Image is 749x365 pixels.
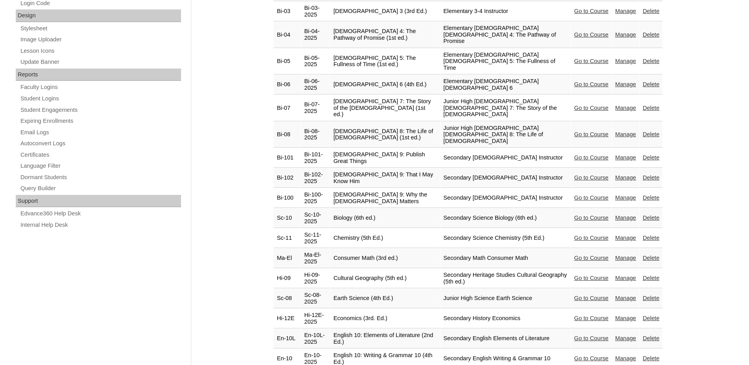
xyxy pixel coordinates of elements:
[574,174,608,181] a: Go to Course
[330,208,440,228] td: Biology (6th ed.)
[574,255,608,261] a: Go to Course
[274,228,301,248] td: Sc-11
[574,131,608,137] a: Go to Course
[301,188,330,208] td: Bi-100-2025
[574,31,608,38] a: Go to Course
[301,75,330,94] td: Bi-06-2025
[20,94,181,104] a: Student Logins
[643,195,659,201] a: Delete
[643,315,659,321] a: Delete
[643,8,659,14] a: Delete
[615,31,636,38] a: Manage
[274,2,301,21] td: Bi-03
[274,289,301,308] td: Sc-08
[20,150,181,160] a: Certificates
[20,172,181,182] a: Dormant Students
[301,48,330,75] td: Bi-05-2025
[615,174,636,181] a: Manage
[440,22,571,48] td: Elementary [DEMOGRAPHIC_DATA] [DEMOGRAPHIC_DATA] 4: The Pathway of Promise
[330,228,440,248] td: Chemistry (5th Ed.)
[440,95,571,121] td: Junior High [DEMOGRAPHIC_DATA] [DEMOGRAPHIC_DATA] 7: The Story of the [DEMOGRAPHIC_DATA]
[301,228,330,248] td: Sc-11-2025
[643,154,659,161] a: Delete
[574,154,608,161] a: Go to Course
[574,295,608,301] a: Go to Course
[301,148,330,168] td: Bi-101-2025
[643,105,659,111] a: Delete
[20,24,181,33] a: Stylesheet
[20,46,181,56] a: Lesson Icons
[20,57,181,67] a: Update Banner
[330,22,440,48] td: [DEMOGRAPHIC_DATA] 4: The Pathway of Promise (1st ed.)
[274,95,301,121] td: Bi-07
[330,75,440,94] td: [DEMOGRAPHIC_DATA] 6 (4th Ed.)
[574,235,608,241] a: Go to Course
[274,48,301,75] td: Bi-05
[574,275,608,281] a: Go to Course
[643,275,659,281] a: Delete
[301,122,330,148] td: Bi-08-2025
[301,2,330,21] td: Bi-03-2025
[574,81,608,87] a: Go to Course
[274,309,301,328] td: Hi-12E
[643,81,659,87] a: Delete
[574,215,608,221] a: Go to Course
[301,22,330,48] td: Bi-04-2025
[440,188,571,208] td: Secondary [DEMOGRAPHIC_DATA] Instructor
[330,2,440,21] td: [DEMOGRAPHIC_DATA] 3 (3rd Ed.)
[330,122,440,148] td: [DEMOGRAPHIC_DATA] 8: The Life of [DEMOGRAPHIC_DATA] (1st ed.)
[615,58,636,64] a: Manage
[16,9,181,22] div: Design
[20,209,181,219] a: Edvance360 Help Desk
[574,58,608,64] a: Go to Course
[20,139,181,148] a: Autoconvert Logs
[440,228,571,248] td: Secondary Science Chemistry (5th Ed.)
[274,75,301,94] td: Bi-06
[643,235,659,241] a: Delete
[274,148,301,168] td: Bi-101
[301,309,330,328] td: Hi-12E-2025
[20,105,181,115] a: Student Engagements
[643,355,659,361] a: Delete
[615,315,636,321] a: Manage
[20,161,181,171] a: Language Filter
[330,148,440,168] td: [DEMOGRAPHIC_DATA] 9: Publish Great Things
[574,195,608,201] a: Go to Course
[301,95,330,121] td: Bi-07-2025
[440,122,571,148] td: Junior High [DEMOGRAPHIC_DATA] [DEMOGRAPHIC_DATA] 8: The Life of [DEMOGRAPHIC_DATA]
[643,174,659,181] a: Delete
[440,329,571,348] td: Secondary English Elements of Literature
[274,22,301,48] td: Bi-04
[615,235,636,241] a: Manage
[330,289,440,308] td: Earth Science (4th Ed.)
[615,131,636,137] a: Manage
[574,315,608,321] a: Go to Course
[274,269,301,288] td: Hi-09
[440,2,571,21] td: Elementary 3-4 Instructor
[615,215,636,221] a: Manage
[615,8,636,14] a: Manage
[330,188,440,208] td: [DEMOGRAPHIC_DATA] 9: Why the [DEMOGRAPHIC_DATA] Matters
[301,269,330,288] td: Hi-09-2025
[440,48,571,75] td: Elementary [DEMOGRAPHIC_DATA] [DEMOGRAPHIC_DATA] 5: The Fullness of Time
[643,335,659,341] a: Delete
[330,168,440,188] td: [DEMOGRAPHIC_DATA] 9: That I May Know Him
[440,168,571,188] td: Secondary [DEMOGRAPHIC_DATA] Instructor
[274,208,301,228] td: Sc-10
[440,269,571,288] td: Secondary Heritage Studies Cultural Geography (5th ed.)
[16,195,181,208] div: Support
[574,335,608,341] a: Go to Course
[440,148,571,168] td: Secondary [DEMOGRAPHIC_DATA] Instructor
[16,69,181,81] div: Reports
[643,215,659,221] a: Delete
[440,309,571,328] td: Secondary History Economics
[574,8,608,14] a: Go to Course
[20,116,181,126] a: Expiring Enrollments
[440,75,571,94] td: Elementary [DEMOGRAPHIC_DATA] [DEMOGRAPHIC_DATA] 6
[615,195,636,201] a: Manage
[440,289,571,308] td: Junior High Science Earth Science
[301,208,330,228] td: Sc-10-2025
[643,295,659,301] a: Delete
[615,335,636,341] a: Manage
[20,82,181,92] a: Faculty Logins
